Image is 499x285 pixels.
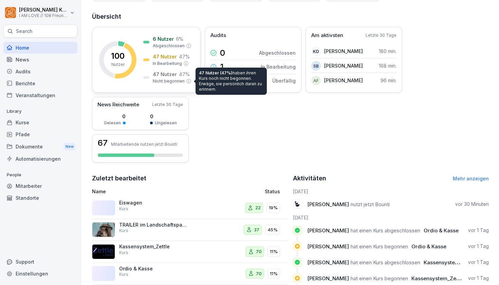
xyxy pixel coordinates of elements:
[119,250,128,256] p: Kurs
[153,71,177,78] p: 47 Nutzer
[351,275,408,282] span: hat einen Kurs begonnen
[153,78,185,84] p: Nicht begonnen
[179,71,190,78] p: 47 %
[379,62,396,69] p: 168 min.
[307,259,349,266] span: [PERSON_NAME]
[3,192,77,204] a: Standorte
[3,106,77,117] p: Library
[97,101,139,109] p: News Reichweite
[199,70,233,75] span: 47 Nutzer (47%)
[468,243,489,250] p: vor 1 Tag
[293,188,489,195] h6: [DATE]
[153,53,177,60] p: 47 Nutzer
[351,243,408,250] span: hat einen Kurs begonnen
[104,113,126,120] p: 0
[3,128,77,140] a: Pfade
[311,76,321,85] div: AF
[19,13,69,18] p: I AM LOVE // 108 Freunde GmbH
[255,204,261,211] p: 22
[179,53,190,60] p: 47 %
[3,170,77,180] p: People
[155,120,177,126] p: Ungelesen
[111,52,125,60] p: 100
[3,256,77,268] div: Support
[3,140,77,153] a: DokumenteNew
[411,243,446,250] span: Ordio & Kasse
[3,42,77,54] div: Home
[92,174,288,183] h2: Zuletzt bearbeitet
[3,54,77,66] a: News
[324,77,363,84] p: [PERSON_NAME]
[3,140,77,153] div: Dokumente
[119,228,128,234] p: Kurs
[307,227,349,234] span: [PERSON_NAME]
[104,120,121,126] p: Gelesen
[92,263,288,285] a: Ordio & KasseKurs7011%
[119,200,187,206] p: Eiswagen
[3,89,77,101] a: Veranstaltungen
[3,180,77,192] a: Mitarbeiter
[267,227,278,233] p: 45%
[92,244,115,259] img: dt8crv00tu0s9qoedeaoduds.png
[366,32,396,38] p: Letzte 30 Tage
[119,266,187,272] p: Ordio & Kasse
[307,275,349,282] span: [PERSON_NAME]
[307,243,349,250] span: [PERSON_NAME]
[311,61,321,71] div: SB
[152,102,183,108] p: Letzte 30 Tage
[92,188,212,195] p: Name
[3,66,77,77] a: Audits
[92,222,115,237] img: kkln8dx83xkcgh22fomaszlz.png
[64,143,75,150] div: New
[153,35,174,42] p: 6 Nutzer
[111,142,177,147] p: Mitarbeitende nutzen jetzt Bounti
[119,222,187,228] p: TRAILER im Landschaftspark [GEOGRAPHIC_DATA]
[119,206,128,212] p: Kurs
[3,77,77,89] a: Berichte
[379,48,396,55] p: 180 min.
[411,275,464,282] span: Kassensystem_Zettle
[351,227,420,234] span: hat einen Kurs abgeschlossen
[16,28,33,35] p: Search
[3,117,77,128] a: Kurse
[92,12,489,21] h2: Übersicht
[468,259,489,266] p: vor 1 Tag
[293,174,326,183] h2: Aktivitäten
[92,219,288,241] a: TRAILER im Landschaftspark [GEOGRAPHIC_DATA]Kurs3745%
[351,259,420,266] span: hat einen Kurs abgeschlossen
[19,7,69,13] p: [PERSON_NAME] Kuhn
[111,61,125,68] p: Nutzer
[220,63,224,71] p: 1
[256,270,262,277] p: 70
[265,188,280,195] p: Status
[270,248,278,255] p: 11%
[150,113,177,120] p: 0
[424,227,459,234] span: Ordio & Kasse
[176,35,183,42] p: 6 %
[269,204,278,211] p: 19%
[3,268,77,280] a: Einstellungen
[254,227,259,233] p: 37
[261,63,296,70] p: In Bearbeitung
[424,259,476,266] span: Kassensystem_Zettle
[293,214,489,221] h6: [DATE]
[210,32,226,39] p: Audits
[468,227,489,234] p: vor 1 Tag
[196,68,267,95] div: haben ihren Kurs noch nicht begonnen. Erwäge, sie persönlich daran zu erinnern.
[153,60,182,67] p: In Bearbeitung
[468,275,489,282] p: vor 1 Tag
[3,153,77,165] a: Automatisierungen
[307,201,349,208] span: [PERSON_NAME]
[272,77,296,84] p: Überfällig
[311,32,343,39] p: Am aktivsten
[351,201,390,208] span: nutzt jetzt Bounti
